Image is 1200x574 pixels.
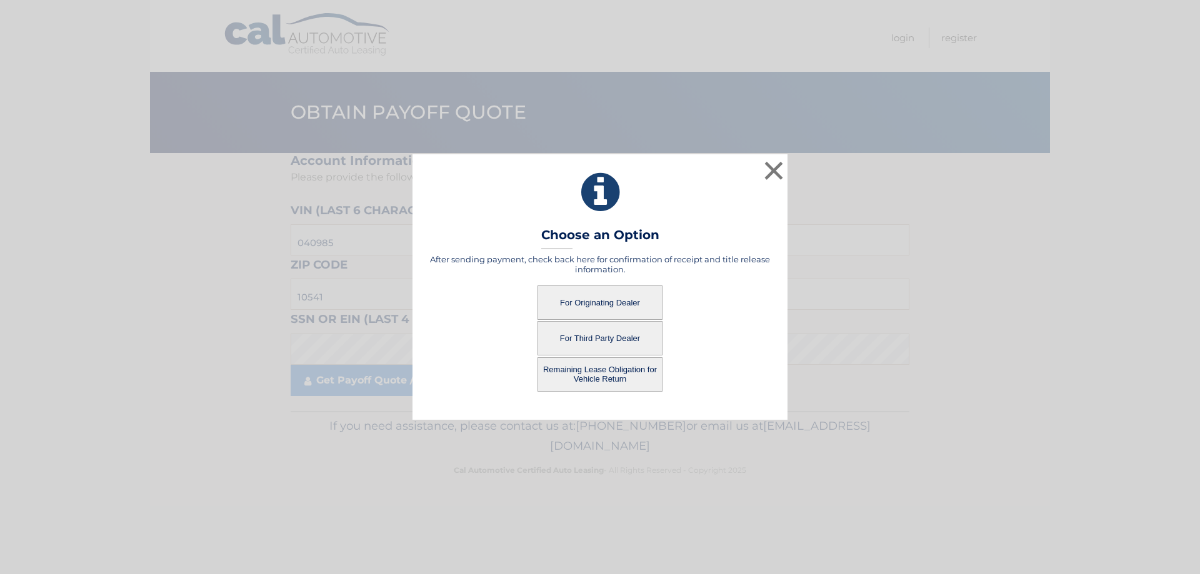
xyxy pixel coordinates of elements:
button: Remaining Lease Obligation for Vehicle Return [537,357,662,392]
button: For Third Party Dealer [537,321,662,355]
h3: Choose an Option [541,227,659,249]
button: For Originating Dealer [537,285,662,320]
button: × [761,158,786,183]
h5: After sending payment, check back here for confirmation of receipt and title release information. [428,254,772,274]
